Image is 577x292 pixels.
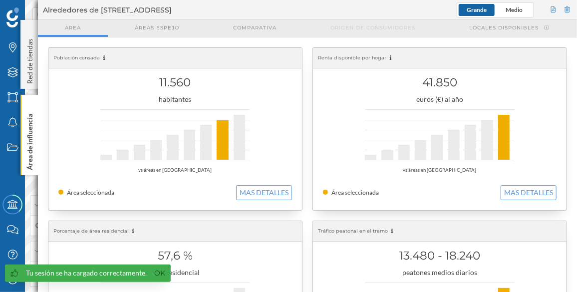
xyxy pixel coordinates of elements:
[58,268,292,278] div: área residencial
[67,189,114,196] span: Área seleccionada
[58,73,292,92] h1: 11.560
[331,189,379,196] span: Área seleccionada
[323,165,557,175] div: vs áreas en [GEOGRAPHIC_DATA]
[506,6,523,13] span: Medio
[313,221,567,242] div: Tráfico peatonal en el tramo
[330,24,415,31] span: Origen de consumidores
[58,94,292,104] div: habitantes
[65,24,81,31] span: Area
[323,73,557,92] h1: 41.850
[58,246,292,265] h1: 57,6 %
[501,185,557,200] button: MAS DETALLES
[135,24,179,31] span: Áreas espejo
[58,165,292,175] div: vs áreas en [GEOGRAPHIC_DATA]
[35,221,209,231] label: Mostrar valores en el mapa
[43,5,172,15] span: Alrededores de [STREET_ADDRESS]
[236,185,292,200] button: MAS DETALLES
[323,94,557,104] div: euros (€) al año
[25,35,35,84] p: Red de tiendas
[152,268,168,279] a: Ok
[48,48,302,68] div: Población censada
[313,48,567,68] div: Renta disponible por hogar
[323,268,557,278] div: peatones medios diarios
[25,110,35,170] p: Área de influencia
[469,24,539,31] span: Locales disponibles
[467,6,487,13] span: Grande
[323,246,557,265] h1: 13.480 - 18.240
[26,268,147,278] div: Tu sesión se ha cargado correctamente.
[6,7,19,27] img: Geoblink Logo
[20,7,55,16] span: Soporte
[233,24,277,31] span: Comparativa
[48,221,302,242] div: Porcentaje de área residencial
